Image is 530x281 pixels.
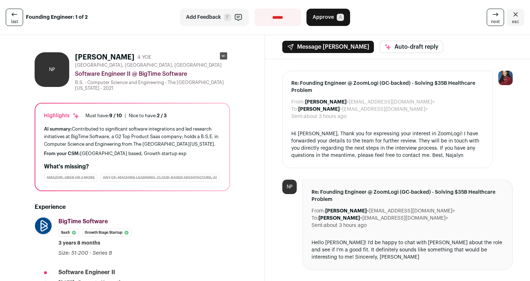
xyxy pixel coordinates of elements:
span: Series B [93,251,112,256]
div: Must have: [85,113,122,119]
dt: To: [312,215,318,222]
span: 9 / 10 [109,113,122,118]
b: [PERSON_NAME] [318,216,360,221]
div: Software Engineer II [58,268,115,276]
span: AI summary: [44,127,72,131]
div: Contributed to significant software integrations and led research initiatives at BigTime Software... [44,125,221,148]
dd: about 3 hours ago [304,113,346,120]
h2: Experience [35,203,230,211]
div: NP [35,52,69,87]
span: next [491,19,500,25]
span: 2 / 3 [157,113,167,118]
dt: Sent: [312,222,324,229]
dd: <[EMAIL_ADDRESS][DOMAIN_NAME]> [305,98,435,106]
span: BigTime Software [58,219,108,224]
div: [GEOGRAPHIC_DATA] based, Growth startup exp [44,151,221,157]
span: Add Feedback [186,14,221,21]
div: 4 YOE [137,54,151,61]
button: Add Feedback F [180,9,249,26]
dt: From: [291,98,305,106]
a: next [487,9,504,26]
dd: about 3 hours ago [324,222,367,229]
dt: To: [291,106,298,113]
button: Auto-draft reply [380,41,443,53]
span: 3 years 8 months [58,240,100,247]
h1: [PERSON_NAME] [75,52,134,62]
button: Approve A [306,9,350,26]
b: [PERSON_NAME] [305,100,346,105]
dt: Sent: [291,113,304,120]
dd: <[EMAIL_ADDRESS][DOMAIN_NAME]> [325,207,455,215]
span: Re: Founding Engineer @ ZoomLogi (GC-backed) - Solving $35B Healthcare Problem [312,189,504,203]
div: Amazon, Uber or 2 more [44,174,97,182]
button: Message [PERSON_NAME] [282,41,374,53]
dt: From: [312,207,325,215]
span: [GEOGRAPHIC_DATA], [GEOGRAPHIC_DATA], [GEOGRAPHIC_DATA] [75,62,222,68]
div: NP [282,180,297,194]
div: Hi [PERSON_NAME], Thank you for expressing your interest in ZoomLogi! I have forwarded your detai... [291,130,483,159]
span: esc [512,19,519,25]
b: [PERSON_NAME] [298,107,340,112]
ul: | [85,113,167,119]
div: Nice to have: [129,113,167,119]
b: [PERSON_NAME] [325,208,367,214]
a: Close [507,9,524,26]
span: From your CSM: [44,151,80,156]
strong: Founding Engineer: 1 of 2 [26,14,88,21]
dd: <[EMAIL_ADDRESS][DOMAIN_NAME]> [298,106,428,113]
span: · [90,250,91,257]
div: Software Engineer II @ BigTime Software [75,70,230,78]
li: SaaS [58,229,79,237]
div: Any of: Machine Learning, Cloud-based architecture, ai [100,174,219,182]
a: last [6,9,23,26]
span: A [337,14,344,21]
div: B.S. - Computer Science and Engineering - The [GEOGRAPHIC_DATA][US_STATE] - 2021 [75,80,230,91]
img: 10010497-medium_jpg [498,71,513,85]
span: Re: Founding Engineer @ ZoomLogi (GC-backed) - Solving $35B Healthcare Problem [291,80,483,94]
h2: What's missing? [44,162,221,171]
dd: <[EMAIL_ADDRESS][DOMAIN_NAME]> [318,215,448,222]
div: Hello [PERSON_NAME]! I'd be happy to chat with [PERSON_NAME] about the role and see if I'm a good... [312,239,504,261]
img: 4d05584983c5f4c70a8b96e1a864b8927063266770076c8c4385da9fdca36d87.png [35,218,52,234]
span: Size: 51-200 [58,251,88,256]
span: Approve [313,14,334,21]
div: Highlights [44,112,80,119]
li: Growth Stage Startup [82,229,132,237]
span: last [11,19,18,25]
span: F [224,14,231,21]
